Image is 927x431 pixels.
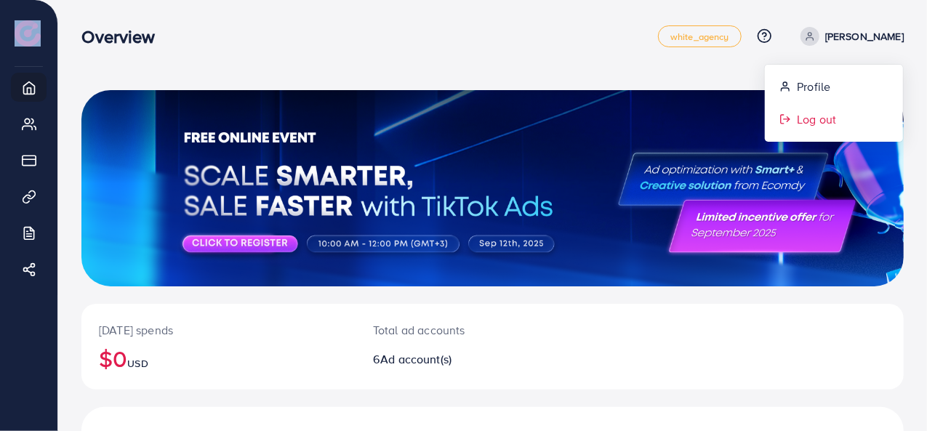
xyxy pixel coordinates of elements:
[380,351,452,367] span: Ad account(s)
[825,28,904,45] p: [PERSON_NAME]
[797,110,836,128] span: Log out
[15,20,41,47] img: logo
[99,345,338,372] h2: $0
[81,26,166,47] h3: Overview
[795,27,904,46] a: [PERSON_NAME]
[127,356,148,371] span: USD
[373,353,544,366] h2: 6
[373,321,544,339] p: Total ad accounts
[797,78,830,95] span: Profile
[764,64,904,142] ul: [PERSON_NAME]
[658,25,742,47] a: white_agency
[865,366,916,420] iframe: Chat
[670,32,729,41] span: white_agency
[99,321,338,339] p: [DATE] spends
